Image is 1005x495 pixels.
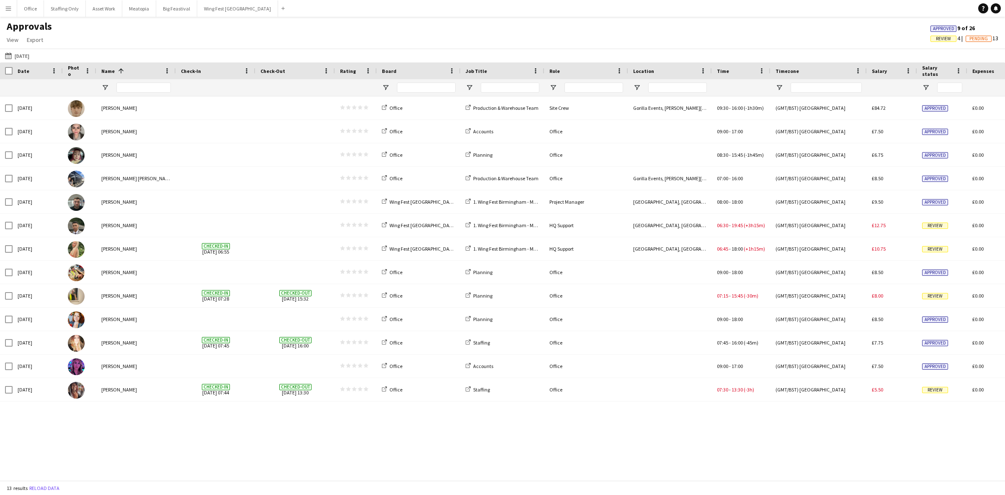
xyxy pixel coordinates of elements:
[972,269,984,275] span: £0.00
[473,128,493,135] span: Accounts
[68,382,85,399] img: Tara Jacobson
[922,363,948,370] span: Approved
[972,199,984,205] span: £0.00
[13,167,63,190] div: [DATE]
[564,83,623,93] input: Role Filter Input
[729,152,731,158] span: -
[96,308,176,331] div: [PERSON_NAME]
[389,152,402,158] span: Office
[717,175,728,181] span: 07:00
[389,199,456,205] span: Wing Fest [GEOGRAPHIC_DATA]
[544,120,628,143] div: Office
[872,175,883,181] span: £8.50
[972,340,984,346] span: £0.00
[549,68,560,74] span: Role
[260,331,330,354] span: [DATE] 16:00
[732,199,743,205] span: 18:00
[628,167,712,190] div: Gorilla Events, [PERSON_NAME][GEOGRAPHIC_DATA], [GEOGRAPHIC_DATA], [GEOGRAPHIC_DATA]
[389,316,402,322] span: Office
[729,105,731,111] span: -
[382,84,389,91] button: Open Filter Menu
[68,171,85,187] img: Connor Bowen
[68,194,85,211] img: Declan Norwood
[181,378,250,401] span: [DATE] 07:44
[473,340,490,346] span: Staffing
[732,175,743,181] span: 16:00
[732,152,743,158] span: 15:45
[68,311,85,328] img: Kelsie Stewart
[972,316,984,322] span: £0.00
[972,128,984,135] span: £0.00
[96,331,176,354] div: [PERSON_NAME]
[776,84,783,91] button: Open Filter Menu
[544,261,628,284] div: Office
[68,335,85,352] img: Laura Pearson
[466,269,492,275] a: Planning
[770,331,867,354] div: (GMT/BST) [GEOGRAPHIC_DATA]
[732,128,743,135] span: 17:00
[922,176,948,182] span: Approved
[972,363,984,369] span: £0.00
[260,284,330,307] span: [DATE] 15:32
[197,0,278,17] button: Wing Fest [GEOGRAPHIC_DATA]
[628,214,712,237] div: [GEOGRAPHIC_DATA], [GEOGRAPHIC_DATA], [GEOGRAPHIC_DATA], [GEOGRAPHIC_DATA]
[729,386,731,393] span: -
[544,331,628,354] div: Office
[922,199,948,205] span: Approved
[791,83,862,93] input: Timezone Filter Input
[382,199,456,205] a: Wing Fest [GEOGRAPHIC_DATA]
[3,51,31,61] button: [DATE]
[473,269,492,275] span: Planning
[473,175,539,181] span: Production & Warehouse Team
[544,143,628,166] div: Office
[23,34,46,45] a: Export
[922,270,948,276] span: Approved
[466,340,490,346] a: Staffing
[101,84,109,91] button: Open Filter Menu
[44,0,86,17] button: Staffing Only
[933,26,954,31] span: Approved
[549,84,557,91] button: Open Filter Menu
[68,218,85,234] img: Elias White
[544,284,628,307] div: Office
[18,68,29,74] span: Date
[382,363,402,369] a: Office
[279,337,312,343] span: Checked-out
[744,246,765,252] span: (+1h15m)
[473,105,539,111] span: Production & Warehouse Team
[732,246,743,252] span: 18:00
[96,237,176,260] div: [PERSON_NAME]
[7,36,18,44] span: View
[544,96,628,119] div: Site Crew
[776,68,799,74] span: Timezone
[13,237,63,260] div: [DATE]
[382,293,402,299] a: Office
[466,246,572,252] a: 1. Wing Fest Birmingham - Management Team
[68,241,85,258] img: Ellie Garner
[717,293,728,299] span: 07:15
[544,237,628,260] div: HQ Support
[544,355,628,378] div: Office
[389,340,402,346] span: Office
[872,340,883,346] span: £7.75
[13,214,63,237] div: [DATE]
[770,143,867,166] div: (GMT/BST) [GEOGRAPHIC_DATA]
[68,358,85,375] img: Lydia Belshaw
[872,68,887,74] span: Salary
[96,284,176,307] div: [PERSON_NAME]
[717,199,728,205] span: 08:00
[13,143,63,166] div: [DATE]
[473,222,572,228] span: 1. Wing Fest Birmingham - Management Team
[717,316,728,322] span: 09:00
[466,316,492,322] a: Planning
[279,384,312,390] span: Checked-out
[966,34,998,42] span: 13
[744,105,764,111] span: (-1h30m)
[872,152,883,158] span: £6.75
[729,199,731,205] span: -
[382,316,402,322] a: Office
[936,36,951,41] span: Review
[389,222,456,228] span: Wing Fest [GEOGRAPHIC_DATA]
[872,222,886,228] span: £12.75
[717,152,728,158] span: 08:30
